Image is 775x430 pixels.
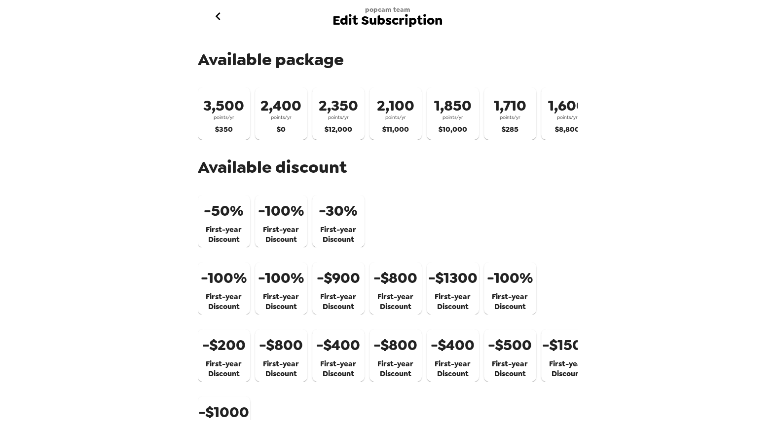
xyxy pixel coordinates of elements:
span: Discount [265,234,297,246]
span: - 100% [258,199,304,224]
span: Discount [494,301,526,313]
span: First-year [549,358,585,370]
span: First-year [492,291,528,303]
h6: 2,350 [319,94,358,117]
h6: $10,000 [439,124,467,136]
h6: $285 [502,124,518,136]
h6: 3,500 [203,94,244,117]
span: - $200 [202,333,246,358]
h6: points/yr [385,114,406,121]
span: - $1300 [428,266,478,291]
span: First-year [206,358,242,370]
span: Discount [265,301,297,313]
span: First-year [206,291,242,303]
span: - $500 [488,333,532,358]
span: - $400 [316,333,360,358]
span: popcam team [365,5,410,14]
span: First-year [320,291,356,303]
span: First-year [435,358,471,370]
h6: 1,850 [434,94,472,117]
h6: $8,800 [555,124,580,136]
h6: points/yr [443,114,463,121]
h6: $12,000 [325,124,352,136]
span: First-year [320,358,356,370]
h6: points/yr [328,114,349,121]
span: Discount [380,301,411,313]
span: - $400 [431,333,475,358]
h6: $11,000 [382,124,409,136]
h6: points/yr [214,114,234,121]
span: First-year [320,224,356,236]
span: Discount [437,368,469,380]
span: - 100% [487,266,533,291]
h6: $350 [215,124,233,136]
span: Discount [437,301,469,313]
span: First-year [263,224,299,236]
h6: 1,710 [494,94,526,117]
span: - $800 [259,333,303,358]
span: First-year [263,291,299,303]
span: Discount [323,234,354,246]
h6: points/yr [557,114,578,121]
span: - $800 [373,266,417,291]
span: - 50% [204,199,244,224]
span: Discount [323,368,354,380]
span: Discount [323,301,354,313]
h6: 2,400 [260,94,301,117]
span: - $1000 [198,400,249,425]
span: - 100% [258,266,304,291]
span: - $1500 [542,333,592,358]
span: Edit Subscription [332,14,443,27]
span: Discount [552,368,583,380]
span: Discount [265,368,297,380]
span: Discount [208,301,240,313]
span: - $800 [373,333,417,358]
span: First-year [377,358,413,370]
span: First-year [263,358,299,370]
h6: 1,600 [548,94,586,117]
h6: points/yr [271,114,292,121]
span: First-year [206,224,242,236]
span: Discount [494,368,526,380]
h4: Available package [198,49,344,70]
h6: points/yr [500,114,520,121]
span: Discount [208,234,240,246]
h6: $0 [277,124,286,136]
h6: 2,100 [377,94,414,117]
span: - 100% [201,266,247,291]
span: - $900 [317,266,360,291]
span: Discount [208,368,240,380]
span: Discount [380,368,411,380]
span: First-year [492,358,528,370]
span: First-year [377,291,413,303]
h4: Available discount [198,157,347,178]
span: - 30% [319,199,358,224]
span: First-year [435,291,471,303]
